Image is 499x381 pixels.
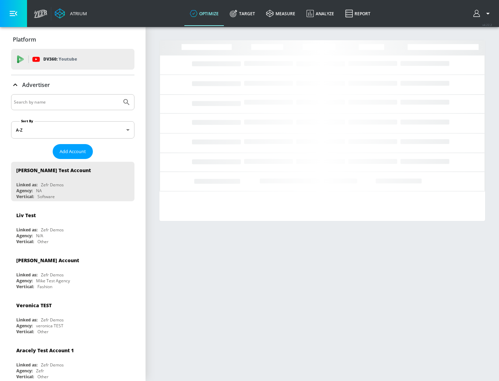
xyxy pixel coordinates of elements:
[16,233,33,239] div: Agency:
[16,194,34,200] div: Vertical:
[482,23,492,27] span: v 4.22.2
[53,144,93,159] button: Add Account
[11,162,134,201] div: [PERSON_NAME] Test AccountLinked as:Zefr DemosAgency:NAVertical:Software
[36,323,63,329] div: veronica TEST
[11,297,134,336] div: Veronica TESTLinked as:Zefr DemosAgency:veronica TESTVertical:Other
[67,10,87,17] div: Atrium
[11,252,134,291] div: [PERSON_NAME] AccountLinked as:Zefr DemosAgency:Mike Test AgencyVertical:Fashion
[11,30,134,49] div: Platform
[16,323,33,329] div: Agency:
[37,194,55,200] div: Software
[22,81,50,89] p: Advertiser
[16,257,79,264] div: [PERSON_NAME] Account
[16,329,34,335] div: Vertical:
[41,182,64,188] div: Zefr Demos
[16,302,52,309] div: Veronica TEST
[301,1,340,26] a: Analyze
[16,167,91,174] div: [PERSON_NAME] Test Account
[41,362,64,368] div: Zefr Demos
[36,233,43,239] div: N/A
[55,8,87,19] a: Atrium
[16,188,33,194] div: Agency:
[16,227,37,233] div: Linked as:
[224,1,261,26] a: Target
[41,317,64,323] div: Zefr Demos
[11,75,134,95] div: Advertiser
[59,55,77,63] p: Youtube
[41,227,64,233] div: Zefr Demos
[16,362,37,368] div: Linked as:
[13,36,36,43] p: Platform
[36,188,42,194] div: NA
[11,207,134,246] div: Liv TestLinked as:Zefr DemosAgency:N/AVertical:Other
[41,272,64,278] div: Zefr Demos
[37,284,52,290] div: Fashion
[16,212,36,219] div: Liv Test
[36,278,70,284] div: Mike Test Agency
[16,317,37,323] div: Linked as:
[16,374,34,380] div: Vertical:
[43,55,77,63] p: DV360:
[261,1,301,26] a: measure
[16,239,34,245] div: Vertical:
[14,98,119,107] input: Search by name
[11,121,134,139] div: A-Z
[16,272,37,278] div: Linked as:
[37,329,49,335] div: Other
[20,119,35,123] label: Sort By
[16,368,33,374] div: Agency:
[36,368,44,374] div: Zefr
[16,278,33,284] div: Agency:
[184,1,224,26] a: optimize
[16,284,34,290] div: Vertical:
[16,182,37,188] div: Linked as:
[16,347,74,354] div: Aracely Test Account 1
[340,1,376,26] a: Report
[37,374,49,380] div: Other
[11,49,134,70] div: DV360: Youtube
[60,148,86,156] span: Add Account
[37,239,49,245] div: Other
